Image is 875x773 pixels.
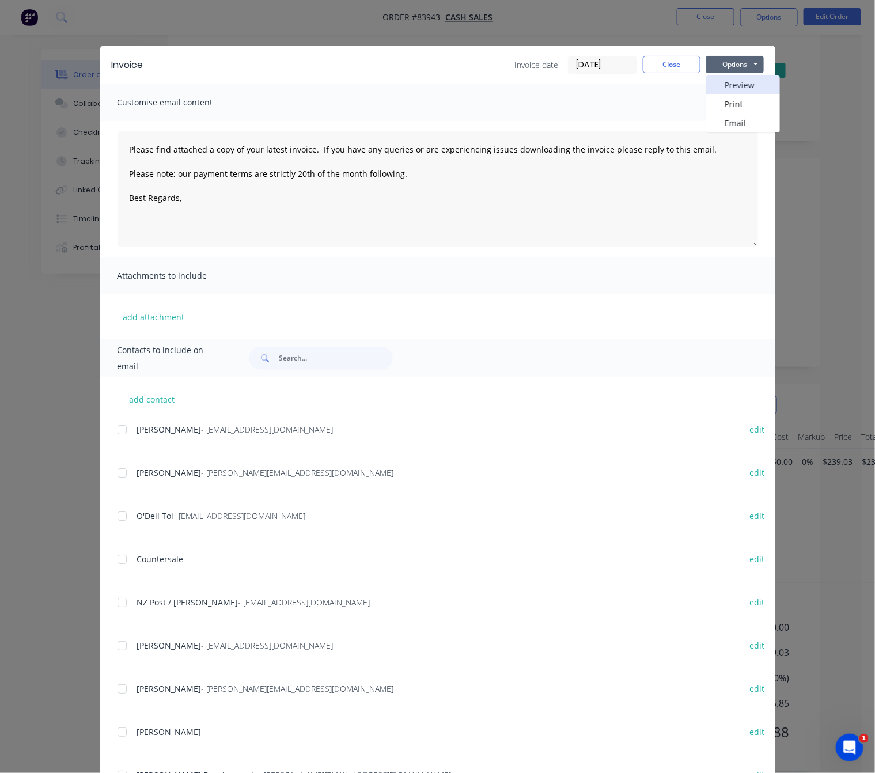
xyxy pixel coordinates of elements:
[118,308,191,325] button: add attachment
[118,131,758,247] textarea: Please find attached a copy of your latest invoice. If you have any queries or are experiencing i...
[137,510,174,521] span: O'Dell Toi
[743,465,771,480] button: edit
[137,640,202,651] span: [PERSON_NAME]
[174,510,306,521] span: - [EMAIL_ADDRESS][DOMAIN_NAME]
[137,683,202,694] span: [PERSON_NAME]
[137,597,238,608] span: NZ Post / [PERSON_NAME]
[118,391,187,408] button: add contact
[112,58,143,72] div: Invoice
[743,681,771,696] button: edit
[706,75,780,94] button: Preview
[202,424,334,435] span: - [EMAIL_ADDRESS][DOMAIN_NAME]
[743,594,771,610] button: edit
[706,56,764,73] button: Options
[118,268,244,284] span: Attachments to include
[238,597,370,608] span: - [EMAIL_ADDRESS][DOMAIN_NAME]
[643,56,700,73] button: Close
[137,467,202,478] span: [PERSON_NAME]
[859,734,869,743] span: 1
[743,551,771,567] button: edit
[118,94,244,111] span: Customise email content
[743,508,771,524] button: edit
[743,422,771,437] button: edit
[202,683,394,694] span: - [PERSON_NAME][EMAIL_ADDRESS][DOMAIN_NAME]
[279,347,393,370] input: Search...
[137,554,184,564] span: Countersale
[836,734,863,761] iframe: Intercom live chat
[137,424,202,435] span: [PERSON_NAME]
[743,638,771,653] button: edit
[743,724,771,740] button: edit
[515,59,559,71] span: Invoice date
[706,113,780,132] button: Email
[118,342,221,374] span: Contacts to include on email
[202,467,394,478] span: - [PERSON_NAME][EMAIL_ADDRESS][DOMAIN_NAME]
[706,94,780,113] button: Print
[137,726,202,737] span: [PERSON_NAME]
[202,640,334,651] span: - [EMAIL_ADDRESS][DOMAIN_NAME]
